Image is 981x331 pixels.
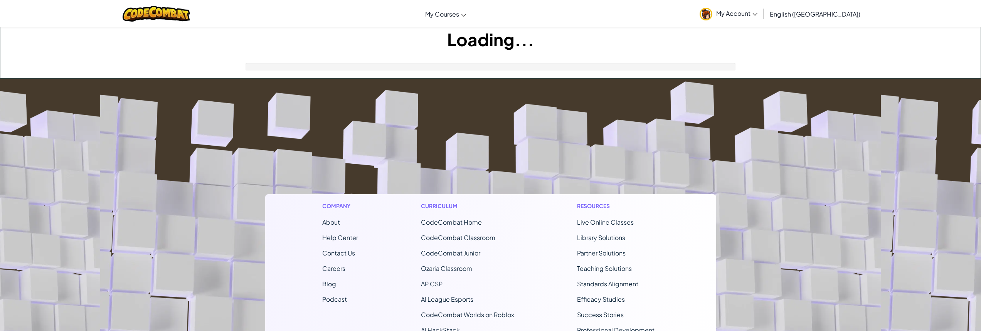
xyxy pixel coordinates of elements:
span: English ([GEOGRAPHIC_DATA]) [770,10,860,18]
h1: Resources [577,202,659,210]
a: Efficacy Studies [577,295,625,303]
a: CodeCombat Worlds on Roblox [421,311,514,319]
h1: Loading... [0,27,981,51]
h1: Curriculum [421,202,514,210]
a: Ozaria Classroom [421,264,472,272]
a: Live Online Classes [577,218,634,226]
a: Careers [322,264,345,272]
img: avatar [700,8,712,20]
a: Teaching Solutions [577,264,632,272]
span: My Courses [425,10,459,18]
a: Blog [322,280,336,288]
span: My Account [716,9,757,17]
a: Podcast [322,295,347,303]
a: AI League Esports [421,295,473,303]
a: Success Stories [577,311,624,319]
a: Standards Alignment [577,280,638,288]
a: Partner Solutions [577,249,626,257]
a: AP CSP [421,280,443,288]
a: CodeCombat Junior [421,249,480,257]
img: CodeCombat logo [123,6,190,22]
span: Contact Us [322,249,355,257]
a: CodeCombat Classroom [421,234,495,242]
a: Library Solutions [577,234,625,242]
span: CodeCombat Home [421,218,482,226]
a: My Account [696,2,761,26]
a: About [322,218,340,226]
a: English ([GEOGRAPHIC_DATA]) [766,3,864,24]
h1: Company [322,202,358,210]
a: Help Center [322,234,358,242]
a: My Courses [421,3,470,24]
